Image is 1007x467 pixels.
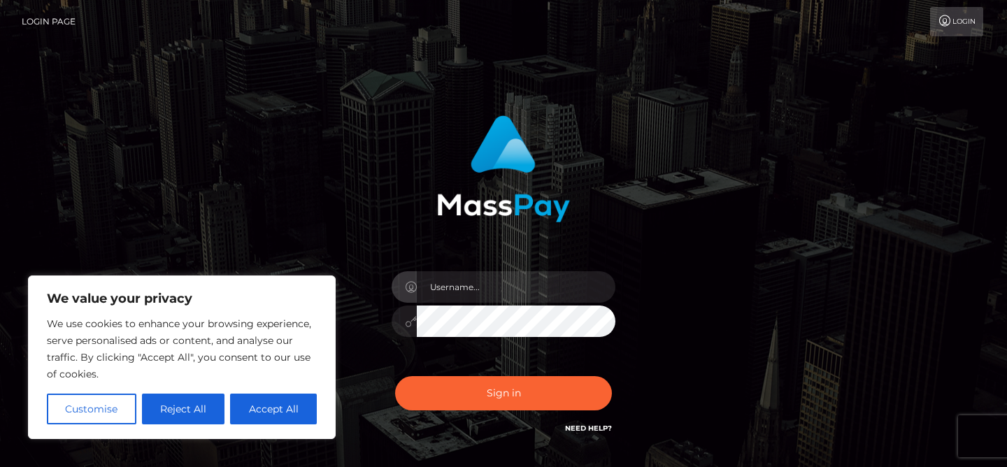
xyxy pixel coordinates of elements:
a: Login Page [22,7,76,36]
button: Customise [47,394,136,424]
div: We value your privacy [28,275,336,439]
button: Accept All [230,394,317,424]
input: Username... [417,271,615,303]
p: We value your privacy [47,290,317,307]
p: We use cookies to enhance your browsing experience, serve personalised ads or content, and analys... [47,315,317,382]
a: Need Help? [565,424,612,433]
button: Reject All [142,394,225,424]
button: Sign in [395,376,612,410]
img: MassPay Login [437,115,570,222]
a: Login [930,7,983,36]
